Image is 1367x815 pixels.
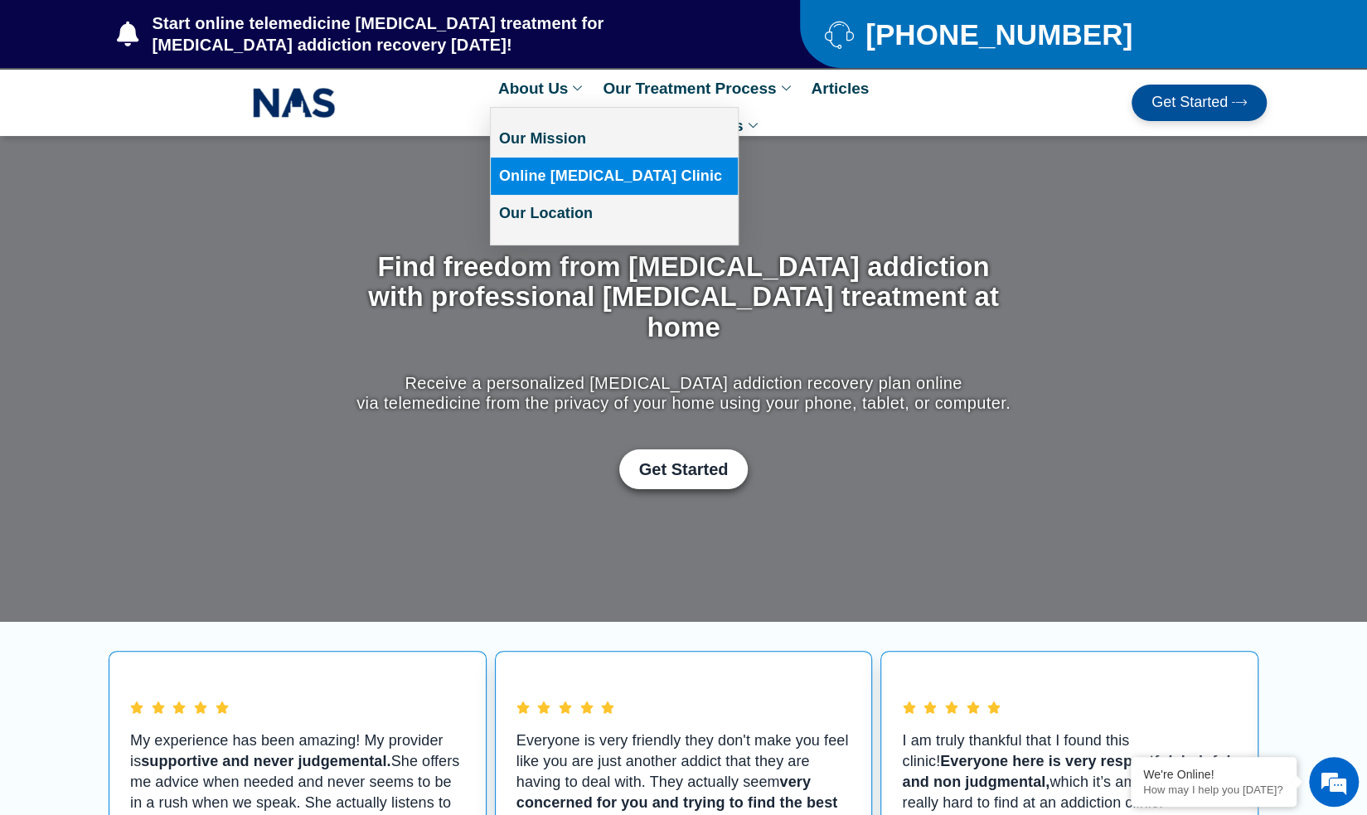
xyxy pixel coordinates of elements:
span: Get Started [639,459,729,479]
a: Our Mission [491,120,738,158]
h1: Find freedom from [MEDICAL_DATA] addiction with professional [MEDICAL_DATA] treatment at home [352,252,1015,342]
a: Online [MEDICAL_DATA] Clinic [491,158,738,195]
img: NAS_email_signature-removebg-preview.png [253,84,336,122]
b: Everyone here is very respectful, helpful, and non judgmental, [902,753,1234,790]
a: Get Started [1132,85,1267,121]
a: [PHONE_NUMBER] [825,20,1225,49]
span: Start online telemedicine [MEDICAL_DATA] treatment for [MEDICAL_DATA] addiction recovery [DATE]! [148,12,734,56]
div: We're Online! [1143,768,1284,781]
div: Get Started with Suboxone Treatment by filling-out this new patient packet form [352,449,1015,489]
a: Our Location [491,195,738,232]
a: Get Started [619,449,749,489]
span: [PHONE_NUMBER] [861,24,1132,45]
p: Receive a personalized [MEDICAL_DATA] addiction recovery plan online via telemedicine from the pr... [352,373,1015,413]
p: How may I help you today? [1143,783,1284,796]
a: Our Treatment Process [594,70,802,107]
span: Get Started [1151,95,1228,111]
a: Articles [802,70,877,107]
b: supportive and never judgemental. [141,753,390,769]
a: About Us [490,70,594,107]
a: Start online telemedicine [MEDICAL_DATA] treatment for [MEDICAL_DATA] addiction recovery [DATE]! [117,12,734,56]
